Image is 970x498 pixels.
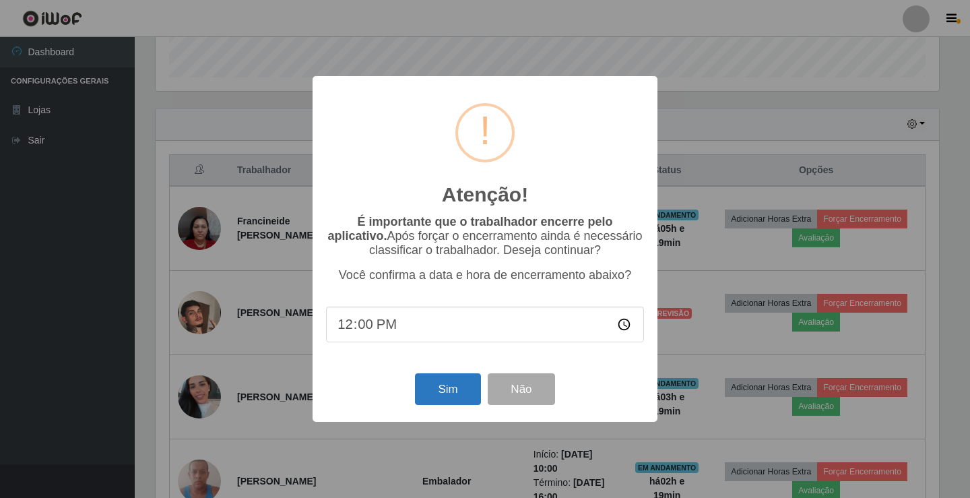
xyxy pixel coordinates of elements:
h2: Atenção! [442,183,528,207]
button: Sim [415,373,480,405]
p: Você confirma a data e hora de encerramento abaixo? [326,268,644,282]
p: Após forçar o encerramento ainda é necessário classificar o trabalhador. Deseja continuar? [326,215,644,257]
b: É importante que o trabalhador encerre pelo aplicativo. [327,215,612,243]
button: Não [488,373,554,405]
